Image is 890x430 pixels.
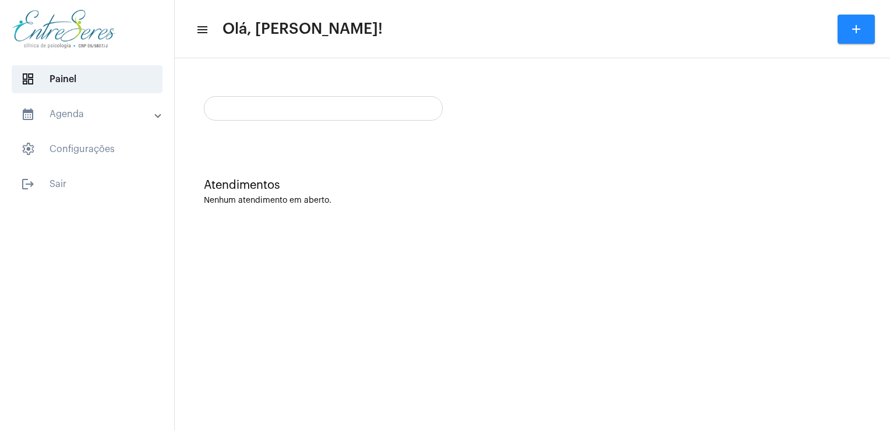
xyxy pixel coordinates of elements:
[21,107,156,121] mat-panel-title: Agenda
[7,100,174,128] mat-expansion-panel-header: sidenav iconAgenda
[12,170,163,198] span: Sair
[12,135,163,163] span: Configurações
[204,179,861,192] div: Atendimentos
[223,20,383,38] span: Olá, [PERSON_NAME]!
[21,142,35,156] span: sidenav icon
[9,6,118,52] img: aa27006a-a7e4-c883-abf8-315c10fe6841.png
[21,177,35,191] mat-icon: sidenav icon
[12,65,163,93] span: Painel
[204,196,861,205] div: Nenhum atendimento em aberto.
[21,72,35,86] span: sidenav icon
[196,23,207,37] mat-icon: sidenav icon
[849,22,863,36] mat-icon: add
[21,107,35,121] mat-icon: sidenav icon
